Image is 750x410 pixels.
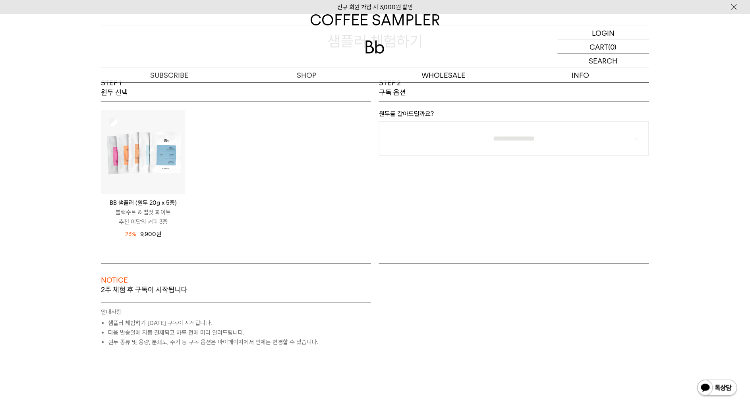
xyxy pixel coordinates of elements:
[558,26,649,40] a: LOGIN
[697,379,738,398] img: 카카오톡 채널 1:1 채팅 버튼
[101,198,185,208] p: BB 샘플러 (원두 20g x 5종)
[156,231,161,238] span: 원
[379,78,406,98] p: STEP 2 구독 옵션
[590,40,609,54] p: CART
[101,285,371,302] p: 2주 체험 후 구독이 시작됩니다
[609,40,617,54] p: (0)
[140,229,161,239] p: 9,900
[101,68,238,82] a: SUBSCRIBE
[108,328,371,337] li: 다음 발송일에 자동 결제되고 하루 전에 미리 알려드립니다.
[375,68,512,82] p: WHOLESALE
[592,26,615,40] p: LOGIN
[125,229,136,239] span: 23%
[108,337,371,347] li: 원두 종류 및 용량, 분쇄도, 주기 등 구독 옵션은 마이페이지에서 언제든 변경할 수 있습니다.
[558,40,649,54] a: CART (0)
[101,110,185,194] img: 상품이미지
[101,307,371,318] p: 안내사항
[512,68,649,82] p: INFO
[101,208,185,227] p: 블랙수트 & 벨벳 화이트 추천 이달의 커피 3종
[337,4,413,11] a: 신규 회원 가입 시 3,000원 할인
[101,78,128,98] p: STEP 1 원두 선택
[589,54,618,68] p: SEARCH
[108,318,371,328] li: 샘플러 체험하기 [DATE] 구독이 시작됩니다.
[238,68,375,82] a: SHOP
[101,275,371,285] p: NOTICE
[379,110,649,121] p: 원두를 갈아드릴까요?
[365,40,385,54] img: 로고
